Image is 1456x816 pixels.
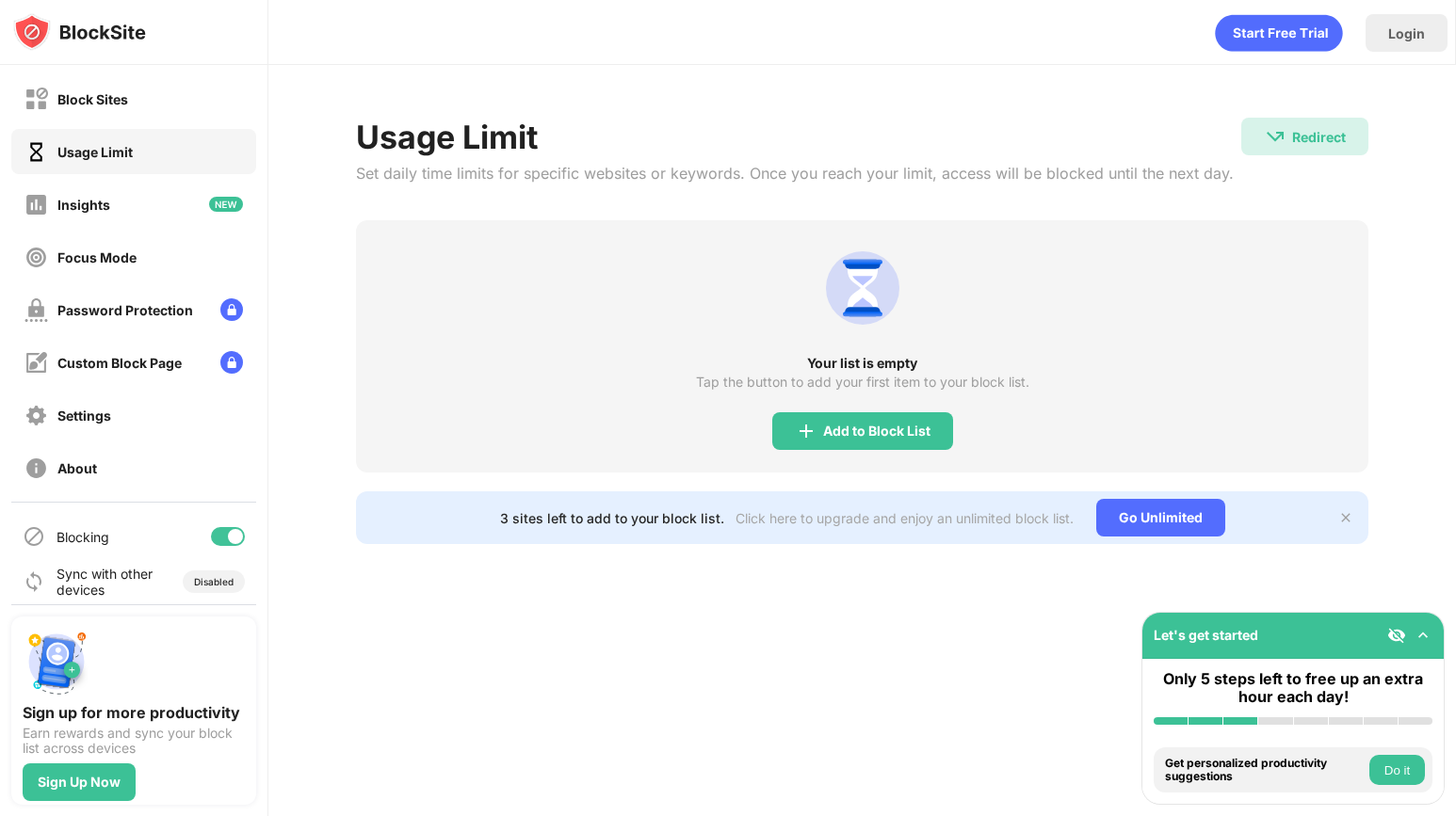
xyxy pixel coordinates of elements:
img: lock-menu.svg [220,298,243,321]
div: Insights [57,197,110,213]
img: time-usage-on.svg [24,140,48,164]
div: Redirect [1292,129,1346,145]
img: x-button.svg [1338,510,1353,525]
div: Set daily time limits for specific websites or keywords. Once you reach your limit, access will b... [356,164,1234,183]
div: Custom Block Page [57,355,182,371]
div: 3 sites left to add to your block list. [500,510,724,526]
div: Usage Limit [57,144,133,160]
div: Your list is empty [356,356,1369,371]
div: Block Sites [57,91,128,107]
div: Sign Up Now [38,775,121,790]
div: Disabled [194,576,234,587]
div: animation [1215,14,1343,52]
div: Sync with other devices [57,566,154,598]
div: Add to Block List [823,424,930,439]
img: push-signup.svg [23,628,90,696]
div: Login [1388,25,1425,41]
div: Click here to upgrade and enjoy an unlimited block list. [736,510,1074,526]
img: settings-off.svg [24,404,48,427]
img: focus-off.svg [24,246,48,269]
img: customize-block-page-off.svg [24,351,48,375]
div: Blocking [57,529,109,545]
div: Settings [57,408,111,424]
img: omni-setup-toggle.svg [1414,626,1432,645]
div: Tap the button to add your first item to your block list. [696,375,1029,390]
img: logo-blocksite.svg [13,13,146,51]
div: Go Unlimited [1096,499,1225,536]
img: blocking-icon.svg [23,525,45,548]
img: about-off.svg [24,456,48,480]
img: sync-icon.svg [23,570,45,593]
div: Earn rewards and sync your block list across devices [23,726,245,756]
img: block-off.svg [24,88,48,111]
div: Usage Limit [356,118,1234,156]
img: usage-limit.svg [817,243,908,333]
div: Focus Mode [57,249,137,265]
img: insights-off.svg [24,193,48,216]
img: password-protection-off.svg [24,298,48,322]
div: Let's get started [1154,627,1258,643]
div: About [57,460,97,476]
div: Only 5 steps left to free up an extra hour each day! [1154,670,1432,706]
div: Sign up for more productivity [23,703,245,722]
div: Password Protection [57,302,193,318]
div: Get personalized productivity suggestions [1165,757,1365,784]
button: Do it [1369,755,1425,785]
img: new-icon.svg [209,197,243,212]
img: eye-not-visible.svg [1387,626,1406,645]
img: lock-menu.svg [220,351,243,374]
